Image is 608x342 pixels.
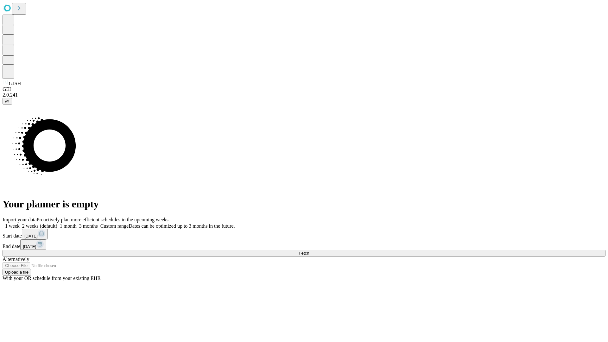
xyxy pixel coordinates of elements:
span: 1 month [60,223,77,229]
button: [DATE] [22,229,48,239]
div: Start date [3,229,605,239]
span: Custom range [100,223,129,229]
button: Upload a file [3,269,31,275]
div: GEI [3,86,605,92]
button: Fetch [3,250,605,256]
h1: Your planner is empty [3,198,605,210]
button: [DATE] [20,239,46,250]
div: 2.0.241 [3,92,605,98]
span: Alternatively [3,256,29,262]
span: 1 week [5,223,20,229]
span: Import your data [3,217,37,222]
span: Fetch [299,251,309,256]
span: @ [5,99,9,104]
span: With your OR schedule from your existing EHR [3,275,101,281]
span: [DATE] [24,234,38,238]
span: 2 weeks (default) [22,223,57,229]
span: 3 months [79,223,98,229]
span: Dates can be optimized up to 3 months in the future. [129,223,235,229]
button: @ [3,98,12,104]
span: GJSH [9,81,21,86]
div: End date [3,239,605,250]
span: Proactively plan more efficient schedules in the upcoming weeks. [37,217,170,222]
span: [DATE] [23,244,36,249]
